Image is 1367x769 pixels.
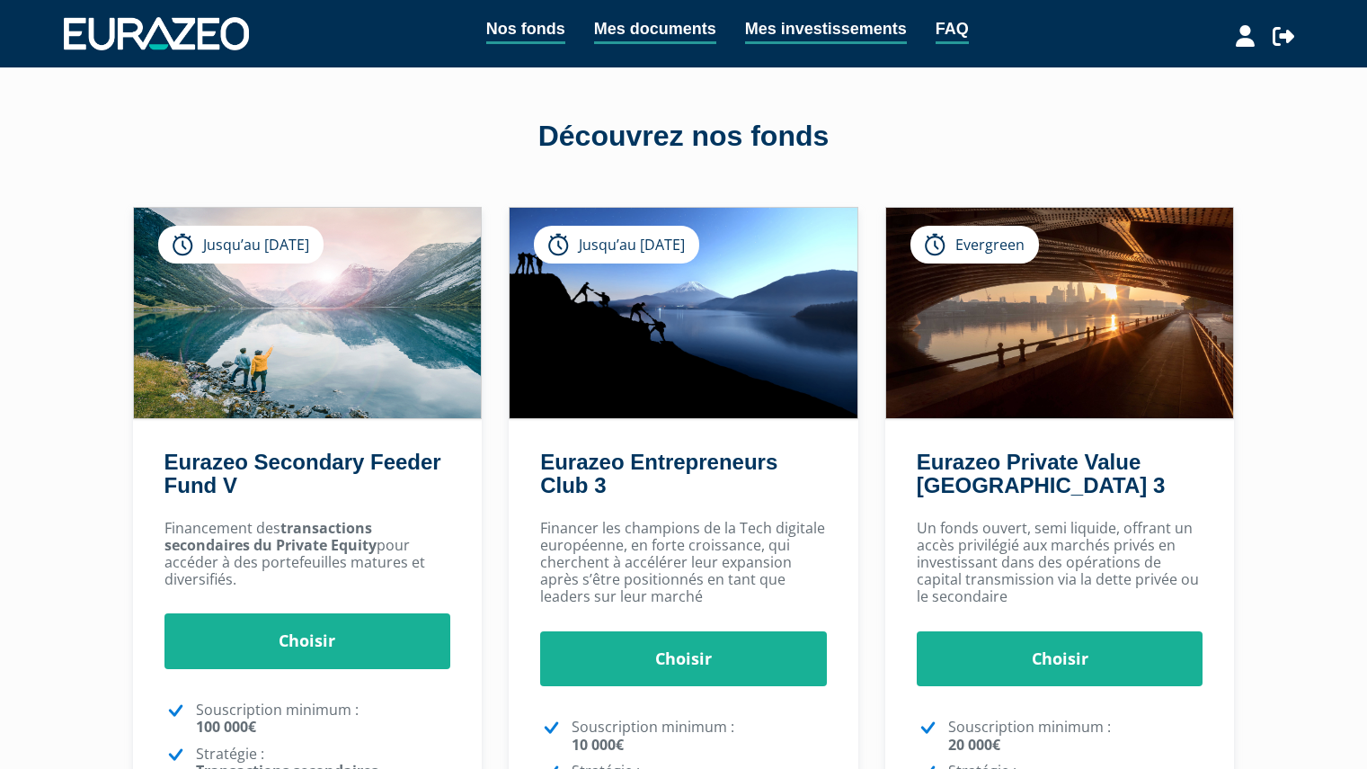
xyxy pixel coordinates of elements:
[540,520,827,606] p: Financer les champions de la Tech digitale européenne, en forte croissance, qui cherchent à accél...
[196,717,256,737] strong: 100 000€
[486,16,565,44] a: Nos fonds
[540,631,827,687] a: Choisir
[164,450,441,497] a: Eurazeo Secondary Feeder Fund V
[64,17,249,49] img: 1732889491-logotype_eurazeo_blanc_rvb.png
[572,735,624,755] strong: 10 000€
[134,208,482,418] img: Eurazeo Secondary Feeder Fund V
[540,450,777,497] a: Eurazeo Entrepreneurs Club 3
[917,450,1165,497] a: Eurazeo Private Value [GEOGRAPHIC_DATA] 3
[534,226,699,264] div: Jusqu’au [DATE]
[164,613,451,669] a: Choisir
[164,520,451,589] p: Financement des pour accéder à des portefeuilles matures et diversifiés.
[917,631,1203,687] a: Choisir
[886,208,1234,418] img: Eurazeo Private Value Europe 3
[917,520,1203,606] p: Un fonds ouvert, semi liquide, offrant un accès privilégié aux marchés privés en investissant dan...
[948,719,1203,753] p: Souscription minimum :
[936,16,969,44] a: FAQ
[594,16,716,44] a: Mes documents
[948,735,1000,755] strong: 20 000€
[572,719,827,753] p: Souscription minimum :
[196,702,451,736] p: Souscription minimum :
[164,518,377,555] strong: transactions secondaires du Private Equity
[910,226,1039,264] div: Evergreen
[158,226,324,264] div: Jusqu’au [DATE]
[172,116,1196,157] div: Découvrez nos fonds
[510,208,857,418] img: Eurazeo Entrepreneurs Club 3
[745,16,907,44] a: Mes investissements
